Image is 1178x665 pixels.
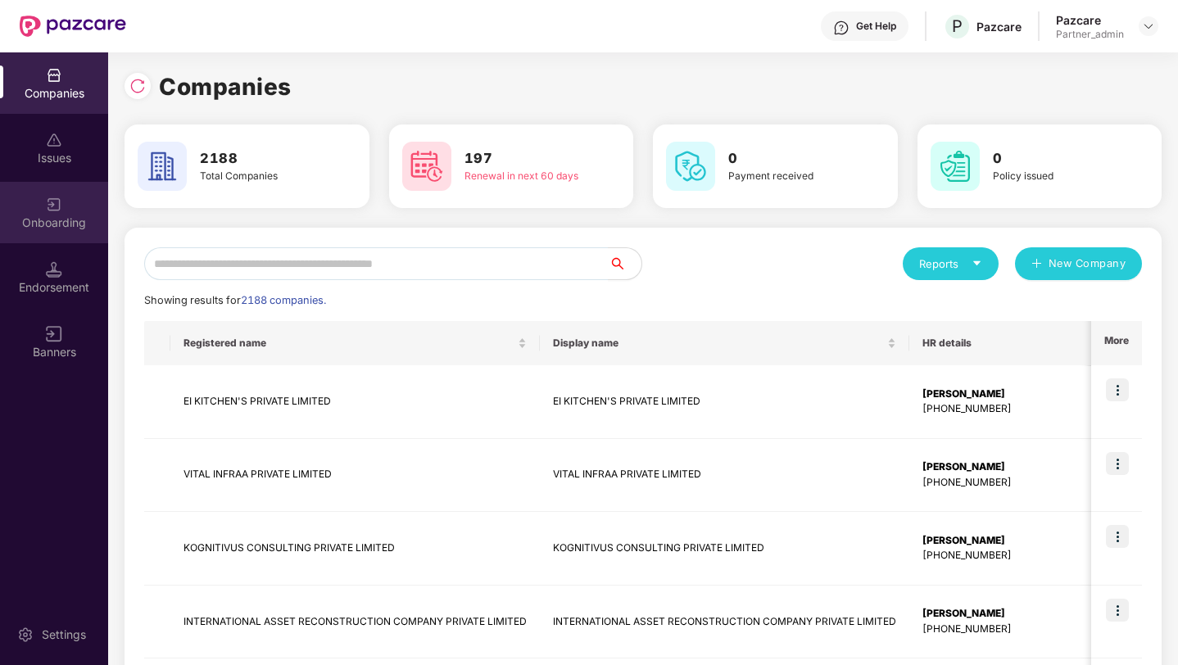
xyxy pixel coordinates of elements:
img: svg+xml;base64,PHN2ZyBpZD0iUmVsb2FkLTMyeDMyIiB4bWxucz0iaHR0cDovL3d3dy53My5vcmcvMjAwMC9zdmciIHdpZH... [129,78,146,94]
div: Pazcare [976,19,1022,34]
img: svg+xml;base64,PHN2ZyBpZD0iSXNzdWVzX2Rpc2FibGVkIiB4bWxucz0iaHR0cDovL3d3dy53My5vcmcvMjAwMC9zdmciIH... [46,132,62,148]
div: Get Help [856,20,896,33]
div: Partner_admin [1056,28,1124,41]
img: icon [1106,525,1129,548]
td: EI KITCHEN'S PRIVATE LIMITED [540,365,909,439]
span: search [608,257,641,270]
img: icon [1106,599,1129,622]
h3: 0 [993,148,1115,170]
span: Registered name [183,337,514,350]
th: Registered name [170,321,540,365]
div: [PHONE_NUMBER] [922,401,1090,417]
img: svg+xml;base64,PHN2ZyB3aWR0aD0iMjAiIGhlaWdodD0iMjAiIHZpZXdCb3g9IjAgMCAyMCAyMCIgZmlsbD0ibm9uZSIgeG... [46,197,62,213]
div: [PERSON_NAME] [922,533,1090,549]
img: svg+xml;base64,PHN2ZyB3aWR0aD0iMTYiIGhlaWdodD0iMTYiIHZpZXdCb3g9IjAgMCAxNiAxNiIgZmlsbD0ibm9uZSIgeG... [46,326,62,342]
div: Renewal in next 60 days [464,169,587,184]
img: svg+xml;base64,PHN2ZyBpZD0iQ29tcGFuaWVzIiB4bWxucz0iaHR0cDovL3d3dy53My5vcmcvMjAwMC9zdmciIHdpZHRoPS... [46,67,62,84]
img: svg+xml;base64,PHN2ZyBpZD0iU2V0dGluZy0yMHgyMCIgeG1sbnM9Imh0dHA6Ly93d3cudzMub3JnLzIwMDAvc3ZnIiB3aW... [17,627,34,643]
div: Policy issued [993,169,1115,184]
th: Display name [540,321,909,365]
span: caret-down [972,258,982,269]
div: Settings [37,627,91,643]
div: [PERSON_NAME] [922,459,1090,475]
td: INTERNATIONAL ASSET RECONSTRUCTION COMPANY PRIVATE LIMITED [170,586,540,659]
td: INTERNATIONAL ASSET RECONSTRUCTION COMPANY PRIVATE LIMITED [540,586,909,659]
div: Total Companies [200,169,322,184]
span: P [952,16,963,36]
div: Payment received [728,169,850,184]
td: VITAL INFRAA PRIVATE LIMITED [170,439,540,513]
div: [PERSON_NAME] [922,606,1090,622]
img: svg+xml;base64,PHN2ZyB4bWxucz0iaHR0cDovL3d3dy53My5vcmcvMjAwMC9zdmciIHdpZHRoPSI2MCIgaGVpZ2h0PSI2MC... [931,142,980,191]
div: [PHONE_NUMBER] [922,475,1090,491]
img: svg+xml;base64,PHN2ZyBpZD0iSGVscC0zMngzMiIgeG1sbnM9Imh0dHA6Ly93d3cudzMub3JnLzIwMDAvc3ZnIiB3aWR0aD... [833,20,850,36]
th: More [1091,321,1142,365]
td: VITAL INFRAA PRIVATE LIMITED [540,439,909,513]
h3: 197 [464,148,587,170]
div: Pazcare [1056,12,1124,28]
div: [PERSON_NAME] [922,387,1090,402]
img: New Pazcare Logo [20,16,126,37]
img: svg+xml;base64,PHN2ZyB4bWxucz0iaHR0cDovL3d3dy53My5vcmcvMjAwMC9zdmciIHdpZHRoPSI2MCIgaGVpZ2h0PSI2MC... [666,142,715,191]
button: plusNew Company [1015,247,1142,280]
span: New Company [1049,256,1126,272]
div: [PHONE_NUMBER] [922,622,1090,637]
img: icon [1106,378,1129,401]
span: Display name [553,337,884,350]
div: Reports [919,256,982,272]
img: svg+xml;base64,PHN2ZyBpZD0iRHJvcGRvd24tMzJ4MzIiIHhtbG5zPSJodHRwOi8vd3d3LnczLm9yZy8yMDAwL3N2ZyIgd2... [1142,20,1155,33]
td: KOGNITIVUS CONSULTING PRIVATE LIMITED [170,512,540,586]
button: search [608,247,642,280]
span: plus [1031,258,1042,271]
td: EI KITCHEN'S PRIVATE LIMITED [170,365,540,439]
h3: 2188 [200,148,322,170]
h3: 0 [728,148,850,170]
td: KOGNITIVUS CONSULTING PRIVATE LIMITED [540,512,909,586]
img: svg+xml;base64,PHN2ZyB4bWxucz0iaHR0cDovL3d3dy53My5vcmcvMjAwMC9zdmciIHdpZHRoPSI2MCIgaGVpZ2h0PSI2MC... [138,142,187,191]
img: svg+xml;base64,PHN2ZyB4bWxucz0iaHR0cDovL3d3dy53My5vcmcvMjAwMC9zdmciIHdpZHRoPSI2MCIgaGVpZ2h0PSI2MC... [402,142,451,191]
h1: Companies [159,69,292,105]
img: svg+xml;base64,PHN2ZyB3aWR0aD0iMTQuNSIgaGVpZ2h0PSIxNC41IiB2aWV3Qm94PSIwIDAgMTYgMTYiIGZpbGw9Im5vbm... [46,261,62,278]
div: [PHONE_NUMBER] [922,548,1090,563]
img: icon [1106,452,1129,475]
span: Showing results for [144,294,326,306]
span: 2188 companies. [241,294,326,306]
th: HR details [909,321,1103,365]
